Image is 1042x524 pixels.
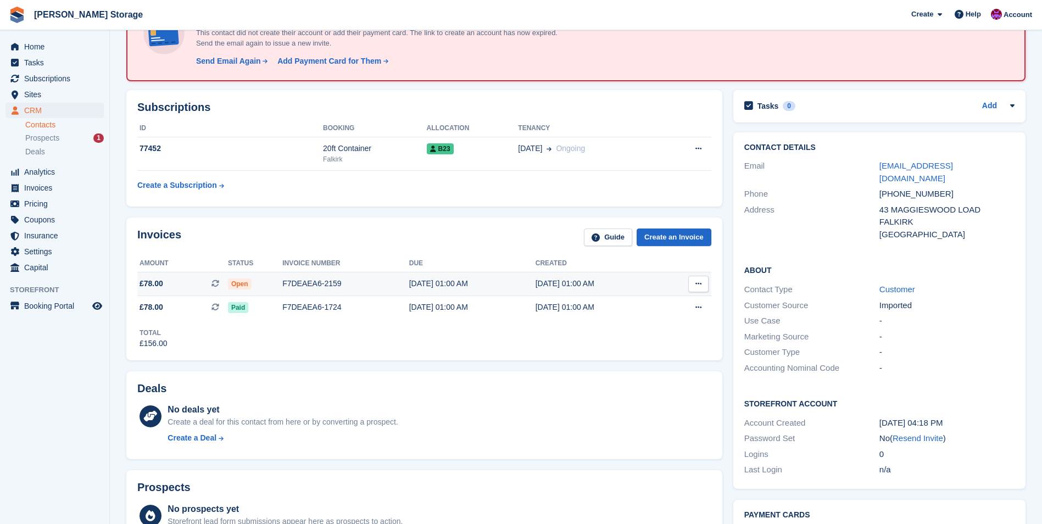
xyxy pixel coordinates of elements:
[966,9,981,20] span: Help
[24,87,90,102] span: Sites
[757,101,779,111] h2: Tasks
[536,255,662,272] th: Created
[584,228,632,247] a: Guide
[93,133,104,143] div: 1
[137,481,191,494] h2: Prospects
[24,39,90,54] span: Home
[25,133,59,143] span: Prospects
[273,55,389,67] a: Add Payment Card for Them
[879,216,1015,228] div: FALKIRK
[24,103,90,118] span: CRM
[879,285,915,294] a: Customer
[744,511,1015,520] h2: Payment cards
[5,164,104,180] a: menu
[24,212,90,227] span: Coupons
[744,188,879,200] div: Phone
[196,55,261,67] div: Send Email Again
[744,362,879,375] div: Accounting Nominal Code
[1004,9,1032,20] span: Account
[879,346,1015,359] div: -
[5,71,104,86] a: menu
[137,255,228,272] th: Amount
[140,302,163,313] span: £78.00
[518,120,662,137] th: Tenancy
[879,432,1015,445] div: No
[911,9,933,20] span: Create
[168,503,403,516] div: No prospects yet
[5,55,104,70] a: menu
[24,55,90,70] span: Tasks
[518,143,542,154] span: [DATE]
[5,212,104,227] a: menu
[427,143,454,154] span: B23
[137,382,166,395] h2: Deals
[282,255,409,272] th: Invoice number
[5,298,104,314] a: menu
[10,285,109,296] span: Storefront
[25,132,104,144] a: Prospects 1
[24,244,90,259] span: Settings
[409,278,536,289] div: [DATE] 01:00 AM
[744,331,879,343] div: Marketing Source
[9,7,25,23] img: stora-icon-8386f47178a22dfd0bd8f6a31ec36ba5ce8667c1dd55bd0f319d3a0aa187defe.svg
[25,146,104,158] a: Deals
[536,302,662,313] div: [DATE] 01:00 AM
[5,87,104,102] a: menu
[879,299,1015,312] div: Imported
[5,39,104,54] a: menu
[5,196,104,211] a: menu
[879,448,1015,461] div: 0
[409,255,536,272] th: Due
[5,260,104,275] a: menu
[137,228,181,247] h2: Invoices
[5,244,104,259] a: menu
[879,161,953,183] a: [EMAIL_ADDRESS][DOMAIN_NAME]
[427,120,519,137] th: Allocation
[744,315,879,327] div: Use Case
[5,180,104,196] a: menu
[228,255,282,272] th: Status
[168,432,216,444] div: Create a Deal
[744,283,879,296] div: Contact Type
[140,328,168,338] div: Total
[168,403,398,416] div: No deals yet
[879,362,1015,375] div: -
[140,278,163,289] span: £78.00
[24,260,90,275] span: Capital
[91,299,104,313] a: Preview store
[890,433,946,443] span: ( )
[24,298,90,314] span: Booking Portal
[982,100,997,113] a: Add
[879,204,1015,216] div: 43 MAGGIESWOOD LOAD
[168,432,398,444] a: Create a Deal
[141,10,187,57] img: no-card-linked-e7822e413c904bf8b177c4d89f31251c4716f9871600ec3ca5bfc59e148c83f4.svg
[744,398,1015,409] h2: Storefront Account
[323,143,427,154] div: 20ft Container
[24,71,90,86] span: Subscriptions
[879,228,1015,241] div: [GEOGRAPHIC_DATA]
[744,204,879,241] div: Address
[5,228,104,243] a: menu
[879,188,1015,200] div: [PHONE_NUMBER]
[556,144,585,153] span: Ongoing
[879,331,1015,343] div: -
[744,143,1015,152] h2: Contact Details
[228,278,252,289] span: Open
[137,101,711,114] h2: Subscriptions
[192,27,576,49] p: This contact did not create their account or add their payment card. The link to create an accoun...
[137,120,323,137] th: ID
[744,299,879,312] div: Customer Source
[879,315,1015,327] div: -
[30,5,147,24] a: [PERSON_NAME] Storage
[744,160,879,185] div: Email
[282,278,409,289] div: F7DEAEA6-2159
[137,180,217,191] div: Create a Subscription
[24,228,90,243] span: Insurance
[744,432,879,445] div: Password Set
[24,164,90,180] span: Analytics
[24,180,90,196] span: Invoices
[137,143,323,154] div: 77452
[228,302,248,313] span: Paid
[744,417,879,430] div: Account Created
[282,302,409,313] div: F7DEAEA6-1724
